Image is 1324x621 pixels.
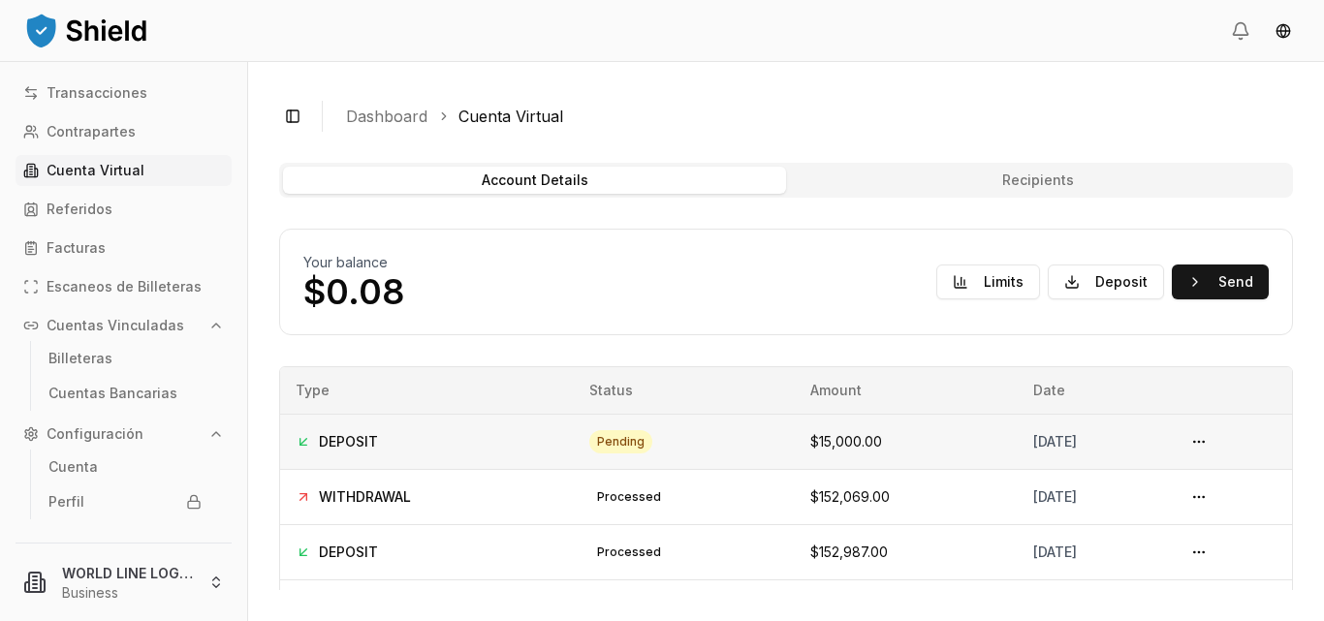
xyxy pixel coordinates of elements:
[41,451,209,482] a: Cuenta
[810,543,888,560] span: $152,987.00
[48,387,177,400] p: Cuentas Bancarias
[41,486,209,517] a: Perfil
[41,343,209,374] a: Billeteras
[48,352,112,365] p: Billeteras
[16,233,232,264] a: Facturas
[47,241,106,255] p: Facturas
[16,419,232,450] button: Configuración
[16,310,232,341] button: Cuentas Vinculadas
[62,583,193,603] p: Business
[47,202,112,216] p: Referidos
[810,433,882,450] span: $15,000.00
[346,105,1277,128] nav: breadcrumb
[280,367,574,414] th: Type
[16,78,232,109] a: Transacciones
[47,86,147,100] p: Transacciones
[936,264,1040,299] button: Limits
[795,367,1018,414] th: Amount
[23,11,149,49] img: ShieldPay Logo
[319,543,378,562] span: DEPOSIT
[8,551,239,613] button: WORLD LINE LOGISTICS LLCBusiness
[283,167,786,194] button: Account Details
[319,432,378,451] span: DEPOSIT
[47,125,136,139] p: Contrapartes
[303,272,404,311] p: $0.08
[16,155,232,186] a: Cuenta Virtual
[589,485,669,509] div: processed
[1048,264,1164,299] button: Deposit
[1033,487,1151,507] div: [DATE]
[1033,432,1151,451] div: [DATE]
[319,487,411,507] span: WITHDRAWAL
[41,378,209,409] a: Cuentas Bancarias
[62,563,193,583] p: WORLD LINE LOGISTICS LLC
[589,541,669,564] div: processed
[589,430,652,453] div: pending
[1033,543,1151,562] div: [DATE]
[574,367,795,414] th: Status
[458,105,563,128] a: Cuenta Virtual
[16,271,232,302] a: Escaneos de Billeteras
[303,253,404,272] h2: Your balance
[48,460,98,474] p: Cuenta
[16,116,232,147] a: Contrapartes
[47,319,184,332] p: Cuentas Vinculadas
[16,194,232,225] a: Referidos
[1172,264,1269,299] button: Send
[47,164,144,177] p: Cuenta Virtual
[786,167,1289,194] button: Recipients
[346,105,427,128] a: Dashboard
[1018,367,1167,414] th: Date
[47,427,143,441] p: Configuración
[48,495,84,509] p: Perfil
[47,280,202,294] p: Escaneos de Billeteras
[810,488,890,505] span: $152,069.00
